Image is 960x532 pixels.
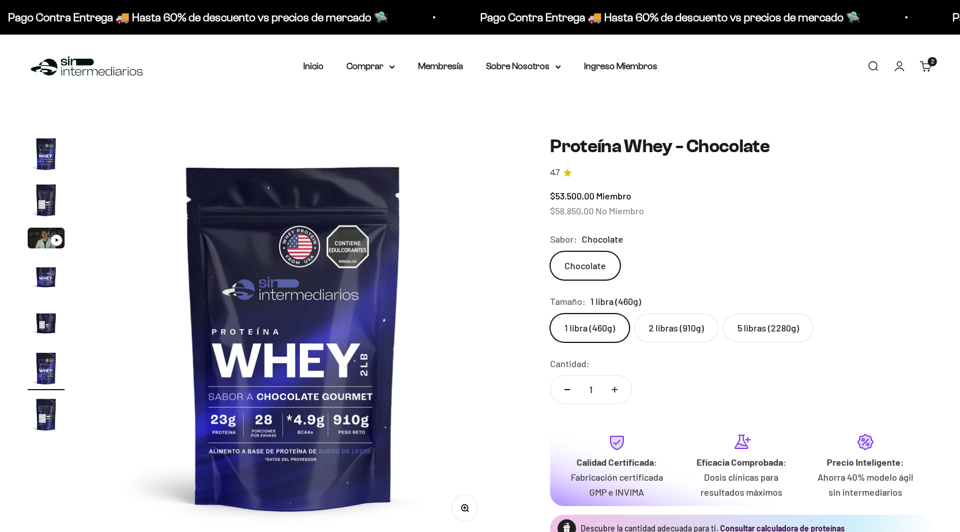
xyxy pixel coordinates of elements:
[551,376,584,403] button: Reducir cantidad
[550,135,932,157] h1: Proteína Whey - Chocolate
[812,470,918,499] p: Ahorra 40% modelo ágil sin intermediarios
[28,396,65,433] img: Proteína Whey - Chocolate
[28,228,65,252] button: Ir al artículo 3
[5,8,385,27] p: Pago Contra Entrega 🚚 Hasta 60% de descuento vs precios de mercado 🛸
[28,350,65,390] button: Ir al artículo 6
[931,59,934,65] span: 2
[28,396,65,436] button: Ir al artículo 7
[347,59,395,74] summary: Comprar
[28,135,65,172] img: Proteína Whey - Chocolate
[550,205,594,216] span: $58.850,00
[550,167,560,179] span: 4.7
[28,258,65,295] img: Proteína Whey - Chocolate
[303,61,323,71] a: Inicio
[596,190,631,201] span: Miembro
[550,232,577,247] legend: Sabor:
[28,135,65,176] button: Ir al artículo 1
[584,61,657,71] a: Ingreso Miembros
[418,61,463,71] a: Membresía
[28,182,65,218] img: Proteína Whey - Chocolate
[550,356,590,371] label: Cantidad:
[596,205,644,216] span: No Miembro
[28,258,65,298] button: Ir al artículo 4
[582,232,623,247] span: Chocolate
[28,182,65,222] button: Ir al artículo 2
[590,294,641,309] span: 1 libra (460g)
[550,190,594,201] span: $53.500,00
[28,304,65,341] img: Proteína Whey - Chocolate
[697,456,786,467] strong: Eficacia Comprobada:
[564,470,670,499] p: Fabricación certificada GMP e INVIMA
[577,456,657,467] strong: Calidad Certificada:
[550,167,932,179] a: 4.74.7 de 5.0 estrellas
[28,304,65,344] button: Ir al artículo 5
[827,456,904,467] strong: Precio Inteligente:
[550,294,586,309] legend: Tamaño:
[598,376,631,403] button: Aumentar cantidad
[477,8,857,27] p: Pago Contra Entrega 🚚 Hasta 60% de descuento vs precios de mercado 🛸
[486,59,561,74] summary: Sobre Nosotros
[28,350,65,387] img: Proteína Whey - Chocolate
[688,470,795,499] p: Dosis clínicas para resultados máximos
